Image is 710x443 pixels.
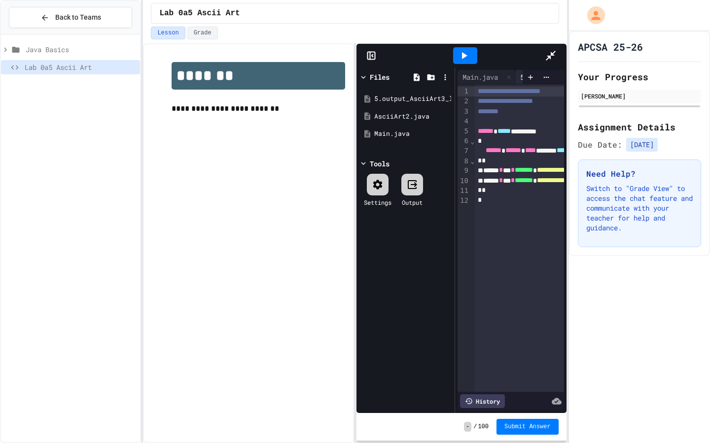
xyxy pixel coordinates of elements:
div: 5 [458,127,470,136]
span: Due Date: [578,139,622,151]
span: Back to Teams [55,12,101,23]
span: Lab 0a5 Ascii Art [25,62,136,72]
div: History [460,394,505,408]
span: / [473,423,477,431]
div: 4 [458,117,470,127]
h1: APCSA 25-26 [578,40,643,54]
span: Lab 0a5 Ascii Art [159,7,240,19]
span: [DATE] [626,138,658,152]
span: Fold line [470,157,475,165]
div: 7 [458,146,470,156]
div: 1 [458,87,470,96]
span: Submit Answer [504,423,551,431]
div: 11 [458,186,470,196]
div: 2 [458,96,470,106]
button: Lesson [151,27,185,39]
span: 100 [478,423,489,431]
span: Java Basics [26,44,136,55]
div: 12 [458,196,470,206]
div: Settings [364,198,391,207]
div: Main.java [458,72,503,82]
div: 5.output_AsciiArt3_lab_java_aplus.pdf [515,70,683,85]
div: 10 [458,176,470,186]
div: [PERSON_NAME] [581,92,698,100]
div: 5.output_AsciiArt3_lab_java_aplus.pdf [374,94,451,104]
button: Submit Answer [497,419,559,435]
p: Switch to "Grade View" to access the chat feature and communicate with your teacher for help and ... [586,184,693,233]
div: My Account [577,4,607,27]
div: 5.output_AsciiArt3_lab_java_aplus.pdf [515,72,671,82]
div: Output [402,198,423,207]
h2: Your Progress [578,70,701,84]
h3: Need Help? [586,168,693,180]
span: Fold line [470,137,475,145]
div: Files [370,72,390,82]
div: Tools [370,158,390,169]
button: Back to Teams [9,7,132,28]
div: 3 [458,107,470,117]
div: 9 [458,166,470,176]
div: 8 [458,157,470,166]
div: Main.java [458,70,515,85]
div: Main.java [374,129,451,139]
h2: Assignment Details [578,120,701,134]
div: 6 [458,136,470,146]
div: AsciiArt2.java [374,112,451,122]
button: Grade [187,27,218,39]
span: - [464,422,471,432]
